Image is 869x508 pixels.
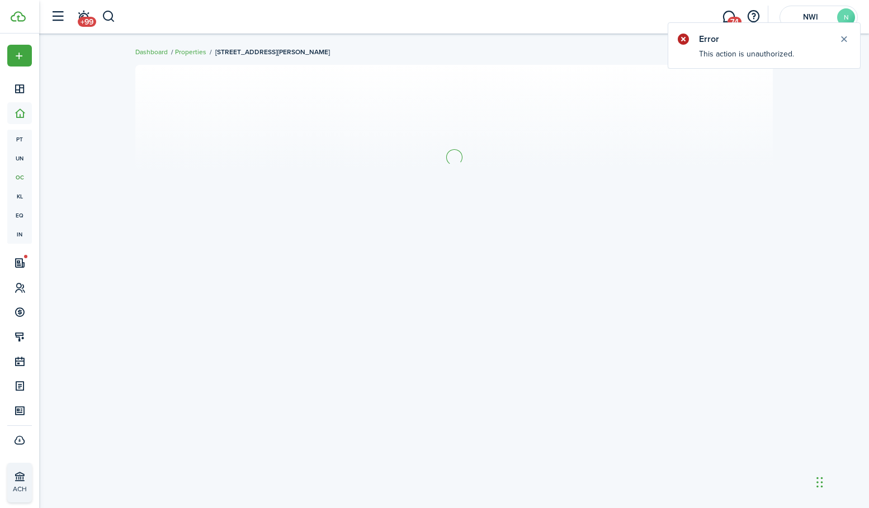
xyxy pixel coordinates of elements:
[47,6,68,27] button: Open sidebar
[7,168,32,187] a: oc
[7,225,32,244] a: in
[788,13,833,21] span: NWI
[7,130,32,149] a: pt
[11,11,26,22] img: TenantCloud
[175,47,206,57] a: Properties
[699,32,828,46] notify-title: Error
[78,17,96,27] span: +99
[744,7,763,26] button: Open resource center
[7,187,32,206] a: kl
[7,45,32,67] button: Open menu
[13,484,79,494] p: ACH
[718,3,739,31] a: Messaging
[7,149,32,168] a: un
[135,47,168,57] a: Dashboard
[816,466,823,499] div: Drag
[73,3,94,31] a: Notifications
[7,463,32,502] a: ACH
[102,7,116,26] button: Search
[813,454,869,508] iframe: Chat Widget
[728,17,742,27] span: 74
[445,148,464,167] img: Loading
[215,47,330,57] span: [STREET_ADDRESS][PERSON_NAME]
[837,8,855,26] avatar-text: N
[7,206,32,225] a: eq
[668,48,860,68] notify-body: This action is unauthorized.
[836,31,852,47] button: Close notify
